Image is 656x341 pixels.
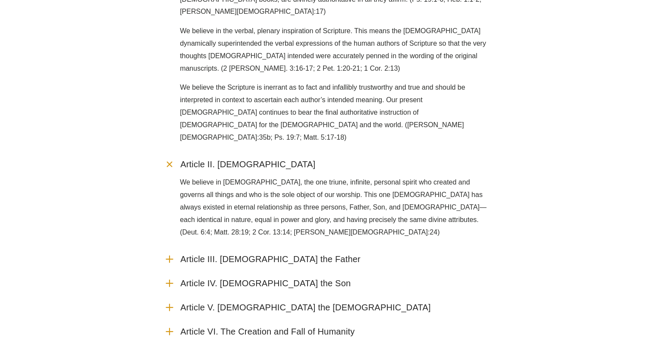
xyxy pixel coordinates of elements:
[180,254,361,265] span: Article III. [DEMOGRAPHIC_DATA] the Father
[180,302,431,313] span: Article V. [DEMOGRAPHIC_DATA] the [DEMOGRAPHIC_DATA]
[180,81,492,144] p: We believe the Scripture is inerrant as to fact and infallibly trustworthy and true and should be...
[180,326,355,337] span: Article VI. The Creation and Fall of Humanity
[180,278,351,289] span: Article IV. [DEMOGRAPHIC_DATA] the Son
[180,176,492,238] p: We believe in [DEMOGRAPHIC_DATA], the one triune, infinite, personal spirit who created and gover...
[180,159,315,170] span: Article II. [DEMOGRAPHIC_DATA]
[180,25,492,75] p: We believe in the verbal, plenary inspiration of Scripture. This means the [DEMOGRAPHIC_DATA] dyn...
